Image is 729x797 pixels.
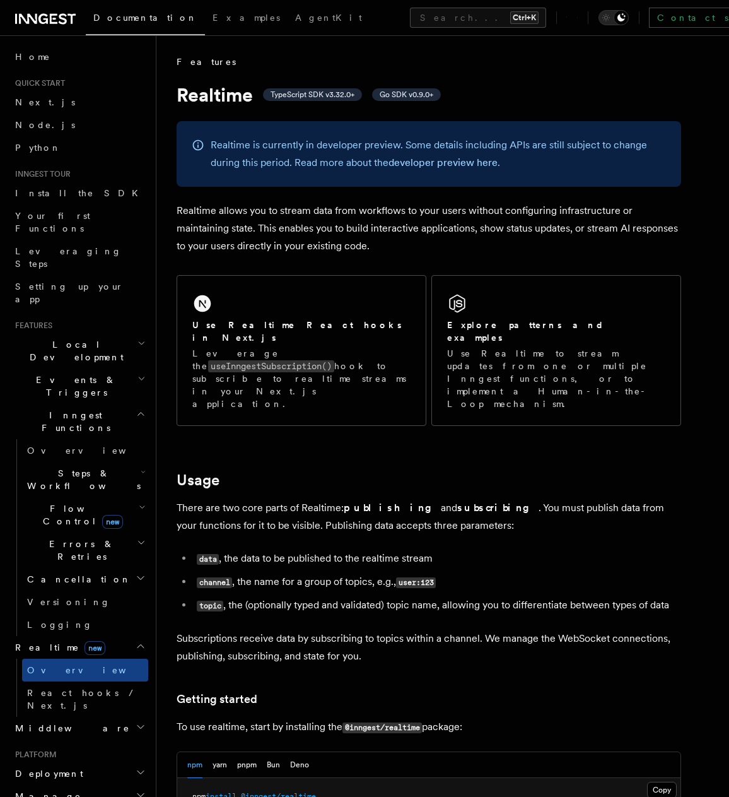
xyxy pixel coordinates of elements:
[205,4,288,34] a: Examples
[10,722,130,735] span: Middleware
[22,573,131,586] span: Cancellation
[598,10,629,25] button: Toggle dark mode
[10,114,148,136] a: Node.js
[10,404,148,439] button: Inngest Functions
[15,281,124,304] span: Setting up your app
[447,319,665,344] h2: Explore patterns and examples
[15,211,90,233] span: Your first Functions
[22,462,148,497] button: Steps & Workflows
[177,499,681,534] p: There are two core parts of Realtime: and . You must publish data from your functions for it to b...
[10,91,148,114] a: Next.js
[457,502,539,514] strong: subscribing
[15,246,122,269] span: Leveraging Steps
[27,446,157,456] span: Overview
[388,156,498,168] a: developer preview here
[431,275,681,426] a: Explore patterns and examplesUse Realtime to stream updates from one or multiple Inngest function...
[510,11,539,24] kbd: Ctrl+K
[267,752,280,778] button: Bun
[380,90,433,100] span: Go SDK v0.9.0+
[93,13,197,23] span: Documentation
[10,275,148,310] a: Setting up your app
[342,723,422,733] code: @inngest/realtime
[237,752,257,778] button: pnpm
[22,533,148,568] button: Errors & Retries
[22,538,137,563] span: Errors & Retries
[22,497,148,533] button: Flow Controlnew
[10,240,148,275] a: Leveraging Steps
[197,554,219,565] code: data
[22,467,141,492] span: Steps & Workflows
[27,688,139,711] span: React hooks / Next.js
[177,83,681,106] h1: Realtime
[22,439,148,462] a: Overview
[27,597,110,607] span: Versioning
[10,45,148,68] a: Home
[177,275,426,426] a: Use Realtime React hooks in Next.jsLeverage theuseInngestSubscription()hook to subscribe to realt...
[10,204,148,240] a: Your first Functions
[10,78,65,88] span: Quick start
[10,439,148,636] div: Inngest Functions
[208,360,334,372] code: useInngestSubscription()
[10,182,148,204] a: Install the SDK
[213,13,280,23] span: Examples
[10,641,105,654] span: Realtime
[10,321,52,331] span: Features
[193,596,681,615] li: , the (optionally typed and validated) topic name, allowing you to differentiate between types of...
[22,682,148,717] a: React hooks / Next.js
[197,577,232,588] code: channel
[410,8,546,28] button: Search...Ctrl+K
[22,659,148,682] a: Overview
[177,718,681,736] p: To use realtime, start by installing the package:
[22,591,148,613] a: Versioning
[15,50,50,63] span: Home
[192,319,411,344] h2: Use Realtime React hooks in Next.js
[15,120,75,130] span: Node.js
[396,577,436,588] code: user:123
[447,347,665,410] p: Use Realtime to stream updates from one or multiple Inngest functions, or to implement a Human-in...
[22,568,148,591] button: Cancellation
[15,188,146,198] span: Install the SDK
[177,630,681,665] p: Subscriptions receive data by subscribing to topics within a channel. We manage the WebSocket con...
[10,169,71,179] span: Inngest tour
[85,641,105,655] span: new
[193,550,681,568] li: , the data to be published to the realtime stream
[213,752,227,778] button: yarn
[102,515,123,529] span: new
[10,333,148,369] button: Local Development
[211,136,666,172] p: Realtime is currently in developer preview. Some details including APIs are still subject to chan...
[10,409,136,434] span: Inngest Functions
[192,347,411,410] p: Leverage the hook to subscribe to realtime streams in your Next.js application.
[290,752,309,778] button: Deno
[10,636,148,659] button: Realtimenew
[193,573,681,591] li: , the name for a group of topics, e.g.,
[15,143,61,153] span: Python
[10,374,137,399] span: Events & Triggers
[288,4,370,34] a: AgentKit
[344,502,441,514] strong: publishing
[22,502,139,528] span: Flow Control
[177,202,681,255] p: Realtime allows you to stream data from workflows to your users without configuring infrastructur...
[10,659,148,717] div: Realtimenew
[177,56,236,68] span: Features
[27,665,157,675] span: Overview
[10,717,148,740] button: Middleware
[177,471,219,489] a: Usage
[295,13,362,23] span: AgentKit
[197,601,223,611] code: topic
[10,338,137,363] span: Local Development
[22,613,148,636] a: Logging
[27,620,93,630] span: Logging
[271,90,354,100] span: TypeScript SDK v3.32.0+
[10,767,83,780] span: Deployment
[10,762,148,785] button: Deployment
[15,97,75,107] span: Next.js
[10,369,148,404] button: Events & Triggers
[10,750,57,760] span: Platform
[177,690,257,708] a: Getting started
[187,752,202,778] button: npm
[86,4,205,35] a: Documentation
[10,136,148,159] a: Python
